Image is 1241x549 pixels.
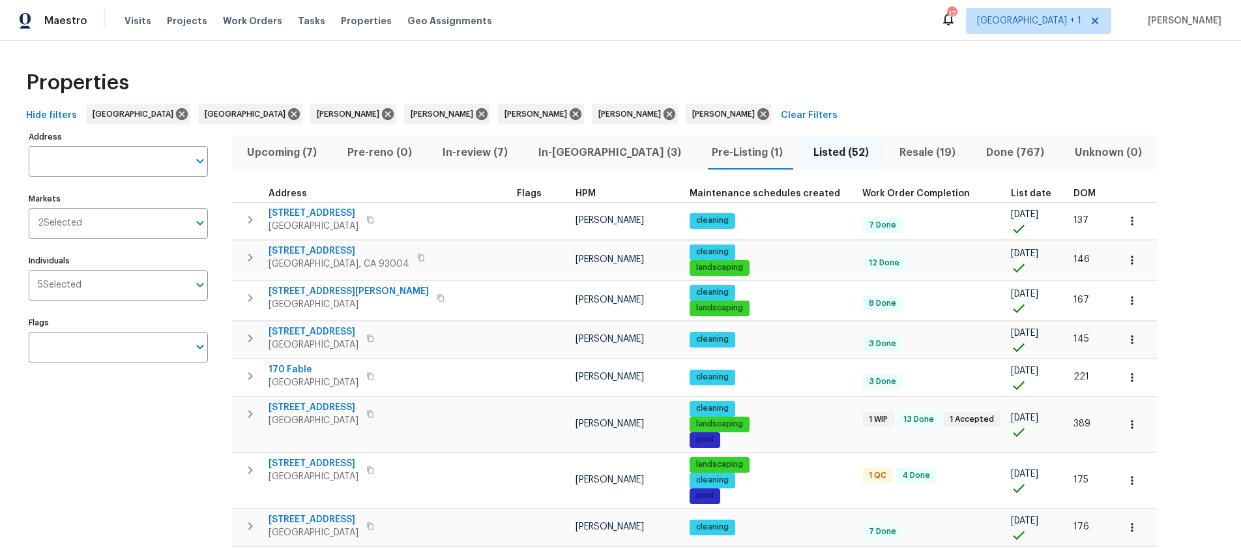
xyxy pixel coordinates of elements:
[944,414,999,425] span: 1 Accepted
[269,325,358,338] span: [STREET_ADDRESS]
[269,470,358,483] span: [GEOGRAPHIC_DATA]
[29,133,208,141] label: Address
[240,143,325,162] span: Upcoming (7)
[269,207,358,220] span: [STREET_ADDRESS]
[691,434,719,445] span: pool
[892,143,963,162] span: Resale (19)
[576,522,644,531] span: [PERSON_NAME]
[269,376,358,389] span: [GEOGRAPHIC_DATA]
[598,108,666,121] span: [PERSON_NAME]
[691,246,734,258] span: cleaning
[269,220,358,233] span: [GEOGRAPHIC_DATA]
[692,108,760,121] span: [PERSON_NAME]
[862,189,970,198] span: Work Order Completion
[317,108,385,121] span: [PERSON_NAME]
[404,104,490,125] div: [PERSON_NAME]
[691,490,719,501] span: pool
[592,104,678,125] div: [PERSON_NAME]
[269,338,358,351] span: [GEOGRAPHIC_DATA]
[691,522,734,533] span: cleaning
[223,14,282,27] span: Work Orders
[1011,210,1038,219] span: [DATE]
[1073,295,1089,304] span: 167
[26,108,77,124] span: Hide filters
[269,401,358,414] span: [STREET_ADDRESS]
[407,14,492,27] span: Geo Assignments
[21,104,82,128] button: Hide filters
[310,104,396,125] div: [PERSON_NAME]
[198,104,302,125] div: [GEOGRAPHIC_DATA]
[44,14,87,27] span: Maestro
[691,372,734,383] span: cleaning
[898,414,939,425] span: 13 Done
[93,108,179,121] span: [GEOGRAPHIC_DATA]
[864,470,892,481] span: 1 QC
[690,189,840,198] span: Maintenance schedules created
[864,338,901,349] span: 3 Done
[269,285,429,298] span: [STREET_ADDRESS][PERSON_NAME]
[691,334,734,345] span: cleaning
[269,298,429,311] span: [GEOGRAPHIC_DATA]
[691,303,748,314] span: landscaping
[29,195,208,203] label: Markets
[576,216,644,225] span: [PERSON_NAME]
[269,513,358,526] span: [STREET_ADDRESS]
[1073,522,1089,531] span: 176
[498,104,584,125] div: [PERSON_NAME]
[504,108,572,121] span: [PERSON_NAME]
[1073,216,1088,225] span: 137
[1073,419,1090,428] span: 389
[576,372,644,381] span: [PERSON_NAME]
[1011,289,1038,299] span: [DATE]
[1073,475,1088,484] span: 175
[191,276,209,294] button: Open
[38,280,81,291] span: 5 Selected
[1073,189,1096,198] span: DOM
[1073,372,1089,381] span: 221
[864,376,901,387] span: 3 Done
[191,338,209,356] button: Open
[124,14,151,27] span: Visits
[864,298,901,309] span: 8 Done
[864,258,905,269] span: 12 Done
[269,189,307,198] span: Address
[531,143,689,162] span: In-[GEOGRAPHIC_DATA] (3)
[205,108,291,121] span: [GEOGRAPHIC_DATA]
[576,475,644,484] span: [PERSON_NAME]
[897,470,935,481] span: 4 Done
[781,108,838,124] span: Clear Filters
[191,152,209,170] button: Open
[167,14,207,27] span: Projects
[977,14,1081,27] span: [GEOGRAPHIC_DATA] + 1
[269,363,358,376] span: 170 Fable
[691,419,748,430] span: landscaping
[1067,143,1149,162] span: Unknown (0)
[576,419,644,428] span: [PERSON_NAME]
[705,143,791,162] span: Pre-Listing (1)
[517,189,542,198] span: Flags
[269,414,358,427] span: [GEOGRAPHIC_DATA]
[947,8,956,21] div: 17
[269,245,409,258] span: [STREET_ADDRESS]
[340,143,420,162] span: Pre-reno (0)
[864,526,901,537] span: 7 Done
[86,104,190,125] div: [GEOGRAPHIC_DATA]
[29,257,208,265] label: Individuals
[691,459,748,470] span: landscaping
[978,143,1051,162] span: Done (767)
[269,457,358,470] span: [STREET_ADDRESS]
[776,104,843,128] button: Clear Filters
[298,16,325,25] span: Tasks
[1011,249,1038,258] span: [DATE]
[38,218,82,229] span: 2 Selected
[269,526,358,539] span: [GEOGRAPHIC_DATA]
[864,414,893,425] span: 1 WIP
[1011,413,1038,423] span: [DATE]
[26,76,129,89] span: Properties
[411,108,478,121] span: [PERSON_NAME]
[29,319,208,327] label: Flags
[1011,189,1051,198] span: List date
[1073,334,1089,344] span: 145
[691,403,734,414] span: cleaning
[691,475,734,486] span: cleaning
